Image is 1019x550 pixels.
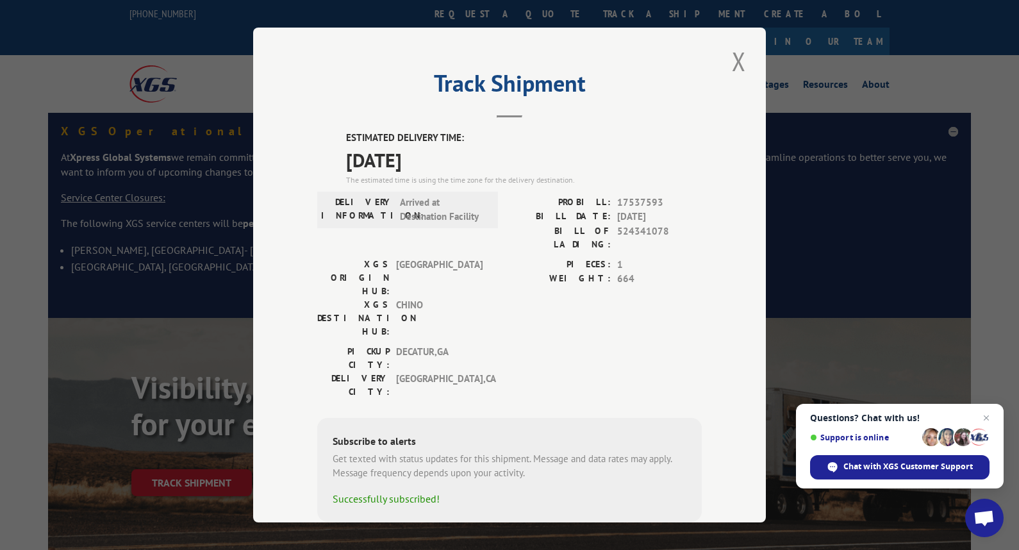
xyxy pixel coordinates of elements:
[317,344,390,371] label: PICKUP CITY:
[728,44,750,79] button: Close modal
[509,210,611,224] label: BILL DATE:
[333,433,686,451] div: Subscribe to alerts
[509,224,611,251] label: BILL OF LADING:
[617,224,702,251] span: 524341078
[617,195,702,210] span: 17537593
[346,174,702,185] div: The estimated time is using the time zone for the delivery destination.
[396,344,483,371] span: DECATUR , GA
[810,455,990,479] span: Chat with XGS Customer Support
[509,195,611,210] label: PROBILL:
[509,272,611,287] label: WEIGHT:
[396,257,483,297] span: [GEOGRAPHIC_DATA]
[400,195,486,224] span: Arrived at Destination Facility
[333,490,686,506] div: Successfully subscribed!
[965,499,1004,537] a: Open chat
[810,433,918,442] span: Support is online
[317,371,390,398] label: DELIVERY CITY:
[346,145,702,174] span: [DATE]
[321,195,394,224] label: DELIVERY INFORMATION:
[396,371,483,398] span: [GEOGRAPHIC_DATA] , CA
[617,257,702,272] span: 1
[843,461,973,472] span: Chat with XGS Customer Support
[810,413,990,423] span: Questions? Chat with us!
[346,131,702,146] label: ESTIMATED DELIVERY TIME:
[396,297,483,338] span: CHINO
[617,272,702,287] span: 664
[509,257,611,272] label: PIECES:
[333,451,686,480] div: Get texted with status updates for this shipment. Message and data rates may apply. Message frequ...
[317,297,390,338] label: XGS DESTINATION HUB:
[317,257,390,297] label: XGS ORIGIN HUB:
[317,74,702,99] h2: Track Shipment
[617,210,702,224] span: [DATE]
